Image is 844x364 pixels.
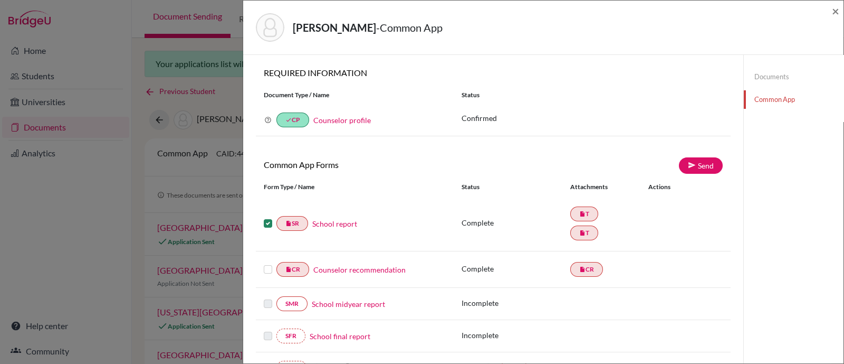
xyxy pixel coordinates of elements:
div: Actions [636,182,701,192]
a: Common App [744,90,843,109]
a: doneCP [276,113,309,127]
a: insert_drive_fileT [570,226,598,240]
a: School final report [310,331,370,342]
i: insert_drive_file [579,230,586,236]
i: done [285,117,292,123]
a: Counselor profile [313,116,371,125]
a: Documents [744,68,843,86]
a: SMR [276,296,308,311]
span: × [832,3,839,18]
a: insert_drive_fileCR [570,262,603,277]
a: insert_drive_fileT [570,207,598,221]
p: Incomplete [462,297,570,309]
strong: [PERSON_NAME] [293,21,376,34]
i: insert_drive_file [285,266,292,273]
button: Close [832,5,839,17]
p: Complete [462,263,570,274]
a: SFR [276,329,305,343]
p: Incomplete [462,330,570,341]
a: insert_drive_fileSR [276,216,308,231]
a: insert_drive_fileCR [276,262,309,277]
i: insert_drive_file [579,266,586,273]
h6: REQUIRED INFORMATION [256,68,731,78]
p: Complete [462,217,570,228]
div: Attachments [570,182,636,192]
a: Counselor recommendation [313,264,406,275]
i: insert_drive_file [579,211,586,217]
h6: Common App Forms [256,160,493,170]
a: Send [679,157,723,174]
div: Status [462,182,570,192]
i: insert_drive_file [285,220,292,227]
a: School midyear report [312,298,385,310]
a: School report [312,218,357,229]
span: - Common App [376,21,443,34]
div: Status [454,90,731,100]
p: Confirmed [462,113,723,124]
div: Document Type / Name [256,90,454,100]
div: Form Type / Name [256,182,454,192]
